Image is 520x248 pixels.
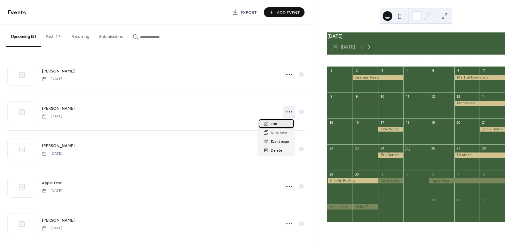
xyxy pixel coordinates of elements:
[454,75,505,80] div: Mark at Down Farm
[67,25,94,46] button: Recurring
[405,94,410,99] div: 11
[329,198,334,202] div: 6
[42,217,75,224] a: [PERSON_NAME]
[456,120,461,125] div: 20
[354,69,359,73] div: 2
[428,55,452,67] div: Fri
[42,151,62,156] span: [DATE]
[380,55,404,67] div: Wed
[405,120,410,125] div: 18
[356,55,380,67] div: Tue
[353,204,378,209] div: Helen T
[456,172,461,176] div: 4
[332,55,356,67] div: Mon
[42,106,75,112] span: [PERSON_NAME]
[481,198,486,202] div: 12
[380,69,384,73] div: 3
[42,142,75,149] a: [PERSON_NAME]
[431,94,435,99] div: 12
[329,69,334,73] div: 1
[41,25,67,46] button: Past (17)
[228,7,261,17] a: Export
[378,178,404,183] div: Steve Lewis
[431,69,435,73] div: 5
[378,152,404,158] div: Pru Barnes
[327,178,378,183] div: Charlie Rushby
[271,147,282,154] span: Delete
[6,25,41,47] button: Upcoming (5)
[380,94,384,99] div: 10
[42,76,62,82] span: [DATE]
[405,146,410,151] div: 25
[8,7,26,18] span: Events
[271,121,277,127] span: Edit
[327,32,505,40] div: [DATE]
[481,172,486,176] div: 5
[42,114,62,119] span: [DATE]
[452,55,476,67] div: Sat
[354,146,359,151] div: 23
[94,25,128,46] button: Submissions
[264,7,305,17] button: Add Event
[431,198,435,202] div: 10
[431,172,435,176] div: 3
[354,198,359,202] div: 7
[271,130,287,136] span: Duplicate
[42,143,75,149] span: [PERSON_NAME]
[353,75,403,80] div: Graham Reed
[429,178,505,183] div: Apple Fest
[271,139,289,145] span: Event page
[354,94,359,99] div: 9
[42,217,75,224] span: [PERSON_NAME]
[404,55,428,67] div: Thu
[42,179,62,186] a: Apple Fest
[405,198,410,202] div: 9
[329,172,334,176] div: 29
[42,105,75,112] a: [PERSON_NAME]
[454,152,505,158] div: Heather
[456,198,461,202] div: 11
[481,120,486,125] div: 21
[329,120,334,125] div: 15
[456,69,461,73] div: 6
[42,68,75,75] a: [PERSON_NAME]
[481,69,486,73] div: 7
[380,172,384,176] div: 1
[241,9,257,16] span: Export
[354,172,359,176] div: 30
[431,146,435,151] div: 26
[277,9,300,16] span: Add Event
[327,204,353,209] div: Apple Fest
[42,188,62,194] span: [DATE]
[481,94,486,99] div: 14
[329,94,334,99] div: 8
[454,101,505,106] div: Nicholsons
[456,146,461,151] div: 27
[329,146,334,151] div: 22
[476,55,500,67] div: Sun
[405,69,410,73] div: 4
[431,120,435,125] div: 19
[380,198,384,202] div: 8
[42,226,62,231] span: [DATE]
[378,127,404,132] div: John Watts
[380,146,384,151] div: 24
[405,172,410,176] div: 2
[456,94,461,99] div: 13
[380,120,384,125] div: 17
[480,127,505,132] div: Jamie Balment
[481,146,486,151] div: 28
[354,120,359,125] div: 16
